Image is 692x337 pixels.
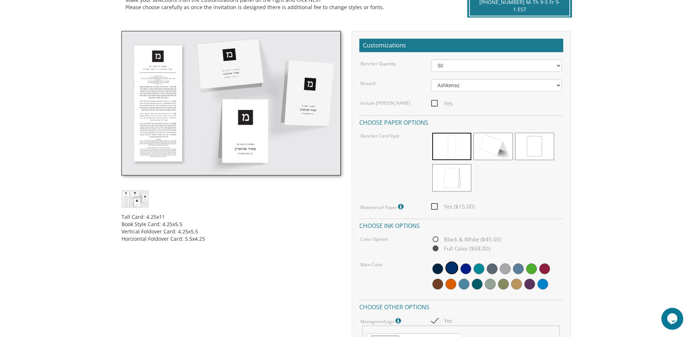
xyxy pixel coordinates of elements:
[661,308,685,330] iframe: chat widget
[121,208,341,243] div: Tall Card: 4.25x11 Book Style Card: 4.25x5.5 Vertical Foldover Card: 4.25x5.5 Horizontal Foldover...
[359,218,563,231] h4: Choose ink options
[121,31,341,175] img: cbstyle4.jpg
[360,316,403,326] label: Monogram/Logo
[431,235,501,244] span: Black & White ($45.00)
[359,39,563,53] h2: Customizations
[431,316,452,325] span: Yes
[360,262,383,268] label: Main Color
[360,100,410,106] label: Include [PERSON_NAME]
[359,115,563,128] h4: Choose paper options
[360,202,405,212] label: Waterproof Paper
[431,244,490,253] span: Full Color ($68.00)
[360,80,376,86] label: Nusach
[360,61,396,67] label: Bencher Quantity
[121,190,149,208] img: cbstyle4.jpg
[359,300,563,313] h4: Choose other options
[360,133,399,139] label: Bencher Card Style
[431,202,475,211] span: Yes ($15.00)
[431,99,452,108] span: Yes
[360,236,388,242] label: Color Options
